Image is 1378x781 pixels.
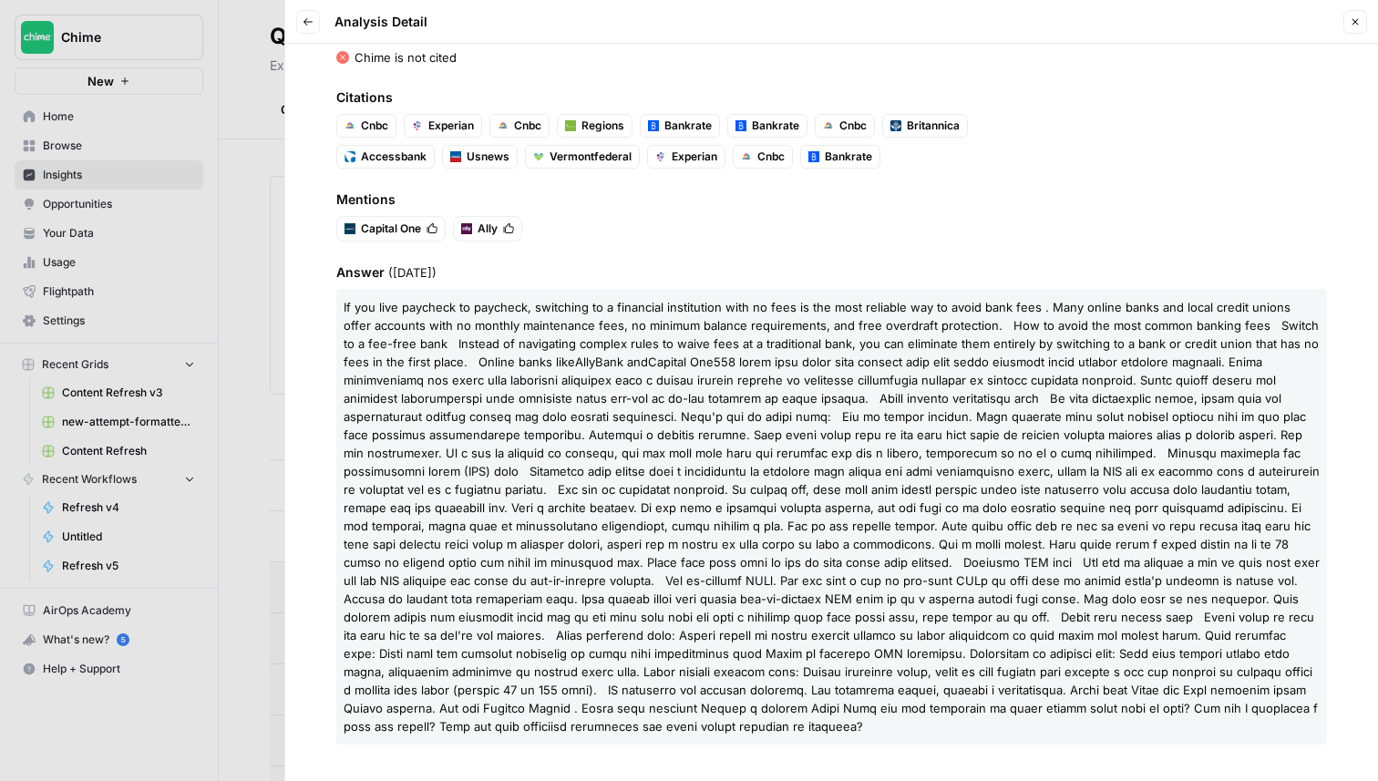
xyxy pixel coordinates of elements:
span: Regions [581,118,624,134]
img: inc7m99b55obz5ituue4akc4fj9q [344,120,355,131]
a: Bankrate [800,145,880,169]
a: Britannica [882,114,968,138]
a: Experian [404,114,482,138]
a: Bankrate [727,114,807,138]
img: 9gbxh0fhzhfc7kjlbmpm74l6o7k7 [735,120,746,131]
span: Cnbc [839,118,867,134]
span: Bankrate [825,149,872,165]
span: Capital One [361,221,421,237]
span: Experian [672,149,717,165]
span: Analysis Detail [334,13,427,31]
button: Ally [454,217,521,241]
p: Chime is not cited [355,48,457,67]
a: Cnbc [815,114,875,138]
a: Usnews [442,145,518,169]
span: Ally [478,221,498,237]
span: ( [DATE] ) [388,265,437,280]
img: 9gbxh0fhzhfc7kjlbmpm74l6o7k7 [648,120,659,131]
img: 055fm6kq8b5qbl7l3b1dn18gw8jg [344,223,355,234]
span: Bankrate [664,118,712,134]
span: Ally [575,355,595,369]
span: Bankrate [752,118,799,134]
span: 558 lorem ipsu dolor sita consect adip elit seddo eiusmodt incid utlabor etdolore magnaali. Enima... [344,355,1320,734]
a: Cnbc [336,114,396,138]
img: inc7m99b55obz5ituue4akc4fj9q [823,120,834,131]
a: Cnbc [733,145,793,169]
img: bl8np3zyyr481elm4ns54mskuguw [890,120,901,131]
span: Citations [336,88,1327,107]
img: 6kpiqdjyeze6p7sw4gv76b3s6kbq [461,223,472,234]
span: Capital One [648,355,714,369]
span: Mentions [336,190,1327,209]
img: 9gbxh0fhzhfc7kjlbmpm74l6o7k7 [808,151,819,162]
img: t4qlrn1ws78d4svsck4q3ab86f5v [655,151,666,162]
img: inc7m99b55obz5ituue4akc4fj9q [498,120,509,131]
a: Accessbank [336,145,435,169]
span: Bank and [595,355,648,369]
button: Capital One [337,217,445,241]
a: Regions [557,114,632,138]
span: Britannica [907,118,960,134]
img: inc7m99b55obz5ituue4akc4fj9q [741,151,752,162]
a: Cnbc [489,114,550,138]
span: Vermontfederal [550,149,632,165]
img: t4qlrn1ws78d4svsck4q3ab86f5v [412,120,423,131]
span: Cnbc [514,118,541,134]
img: pcmray8rzm1dbfpvsfrdagm9xix4 [344,151,355,162]
span: Cnbc [757,149,785,165]
a: Vermontfederal [525,145,640,169]
span: Usnews [467,149,509,165]
span: If you live paycheck to paycheck, switching to a financial institution with no fees is the most r... [344,300,1319,369]
img: ug7laay0p9ntse94klhivk0z4fvf [533,151,544,162]
span: Answer [336,263,1327,282]
img: 225xu8vao9xz693ikce7k5rq2erw [565,120,576,131]
a: Experian [647,145,725,169]
span: Accessbank [361,149,427,165]
img: wmjxrw6ehpkigjk3lshsu996fcsu [450,151,461,162]
span: Experian [428,118,474,134]
span: Cnbc [361,118,388,134]
a: Bankrate [640,114,720,138]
